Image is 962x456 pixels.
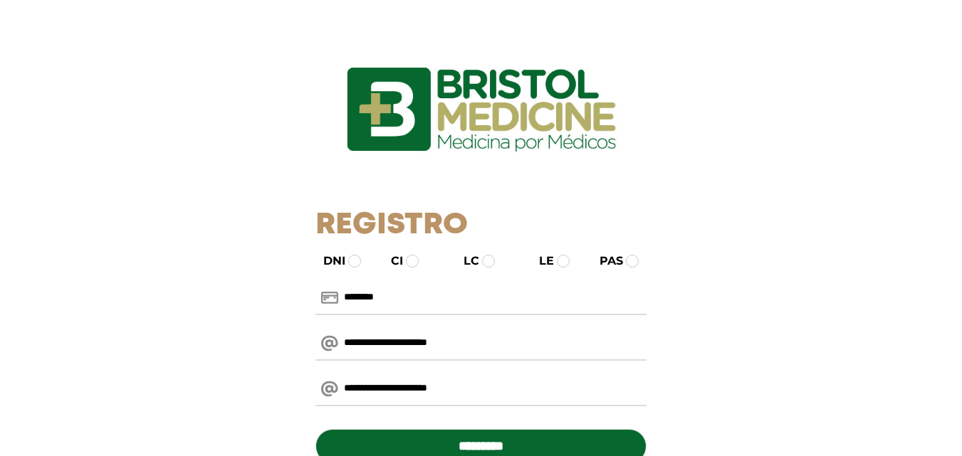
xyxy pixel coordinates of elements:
[378,253,403,270] label: CI
[526,253,554,270] label: LE
[310,253,345,270] label: DNI
[587,253,623,270] label: PAS
[289,17,674,202] img: logo_ingresarbristol.jpg
[315,208,647,243] h1: Registro
[451,253,479,270] label: LC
